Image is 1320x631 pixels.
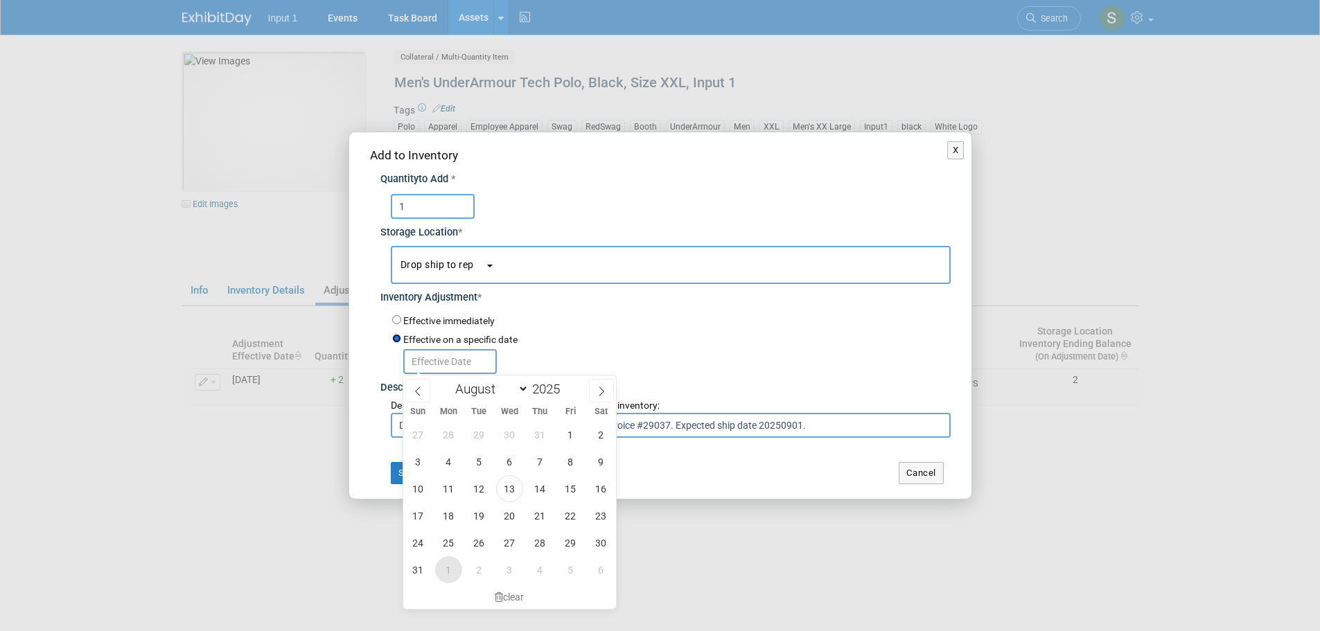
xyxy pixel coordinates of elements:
select: Month [449,380,529,398]
div: Storage Location [380,219,951,240]
span: August 6, 2025 [496,448,523,475]
span: Wed [494,407,525,416]
span: August 16, 2025 [588,475,615,502]
button: Drop ship to rep [391,246,951,284]
span: Fri [555,407,586,416]
label: Effective on a specific date [403,334,518,345]
span: August 2, 2025 [588,421,615,448]
span: August 25, 2025 [435,529,462,556]
span: July 31, 2025 [527,421,554,448]
span: Mon [433,407,464,416]
span: August 20, 2025 [496,502,523,529]
span: Sun [403,407,434,416]
span: August 12, 2025 [466,475,493,502]
button: Submit [391,462,437,484]
span: August 1, 2025 [557,421,584,448]
span: August 18, 2025 [435,502,462,529]
div: Quantity [380,172,951,187]
span: July 29, 2025 [466,421,493,448]
button: X [947,141,965,159]
span: July 28, 2025 [435,421,462,448]
span: August 23, 2025 [588,502,615,529]
span: August 7, 2025 [527,448,554,475]
span: July 30, 2025 [496,421,523,448]
span: August 11, 2025 [435,475,462,502]
input: Year [529,381,570,397]
span: August 3, 2025 [405,448,432,475]
span: September 5, 2025 [557,556,584,583]
span: Drop ship to rep [401,259,485,270]
span: August 24, 2025 [405,529,432,556]
div: Inventory Adjustment [380,284,951,305]
span: August 13, 2025 [496,475,523,502]
span: August 14, 2025 [527,475,554,502]
span: September 1, 2025 [435,556,462,583]
span: August 17, 2025 [405,502,432,529]
input: Effective Date [403,349,497,374]
span: August 15, 2025 [557,475,584,502]
span: Tue [464,407,494,416]
div: clear [403,585,617,609]
span: Add to Inventory [370,148,458,162]
span: August 9, 2025 [588,448,615,475]
span: September 3, 2025 [496,556,523,583]
span: August 21, 2025 [527,502,554,529]
span: Sat [586,407,616,416]
span: August 19, 2025 [466,502,493,529]
span: August 31, 2025 [405,556,432,583]
button: Cancel [899,462,944,484]
span: August 27, 2025 [496,529,523,556]
span: September 6, 2025 [588,556,615,583]
span: August 4, 2025 [435,448,462,475]
span: September 2, 2025 [466,556,493,583]
label: Effective immediately [403,314,495,328]
span: August 28, 2025 [527,529,554,556]
span: August 26, 2025 [466,529,493,556]
span: August 30, 2025 [588,529,615,556]
span: August 29, 2025 [557,529,584,556]
span: to Add [419,173,448,185]
span: August 8, 2025 [557,448,584,475]
span: August 22, 2025 [557,502,584,529]
span: Thu [525,407,555,416]
span: July 27, 2025 [405,421,432,448]
div: Description / Notes [380,374,951,396]
span: September 4, 2025 [527,556,554,583]
span: August 10, 2025 [405,475,432,502]
span: Describe the nature of (or reason for) this increase in inventory: [391,400,660,411]
span: August 5, 2025 [466,448,493,475]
